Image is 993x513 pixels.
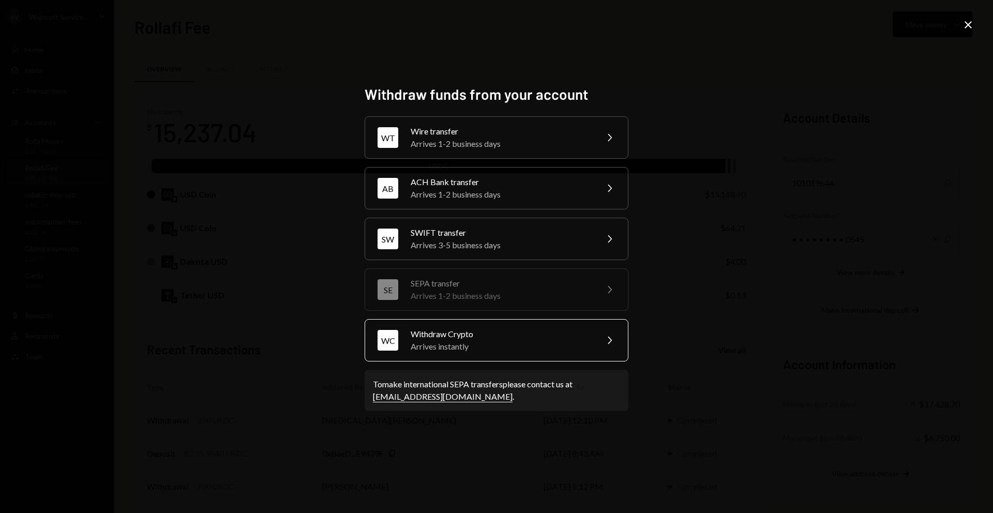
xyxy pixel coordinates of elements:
[365,116,628,159] button: WTWire transferArrives 1-2 business days
[411,290,591,302] div: Arrives 1-2 business days
[411,277,591,290] div: SEPA transfer
[411,125,591,138] div: Wire transfer
[373,378,620,403] div: To make international SEPA transfers please contact us at .
[378,178,398,199] div: AB
[411,176,591,188] div: ACH Bank transfer
[411,239,591,251] div: Arrives 3-5 business days
[411,188,591,201] div: Arrives 1-2 business days
[373,391,513,402] a: [EMAIL_ADDRESS][DOMAIN_NAME]
[411,138,591,150] div: Arrives 1-2 business days
[378,330,398,351] div: WC
[365,167,628,209] button: ABACH Bank transferArrives 1-2 business days
[365,268,628,311] button: SESEPA transferArrives 1-2 business days
[411,227,591,239] div: SWIFT transfer
[365,84,628,104] h2: Withdraw funds from your account
[411,328,591,340] div: Withdraw Crypto
[378,127,398,148] div: WT
[378,229,398,249] div: SW
[378,279,398,300] div: SE
[365,319,628,361] button: WCWithdraw CryptoArrives instantly
[411,340,591,353] div: Arrives instantly
[365,218,628,260] button: SWSWIFT transferArrives 3-5 business days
